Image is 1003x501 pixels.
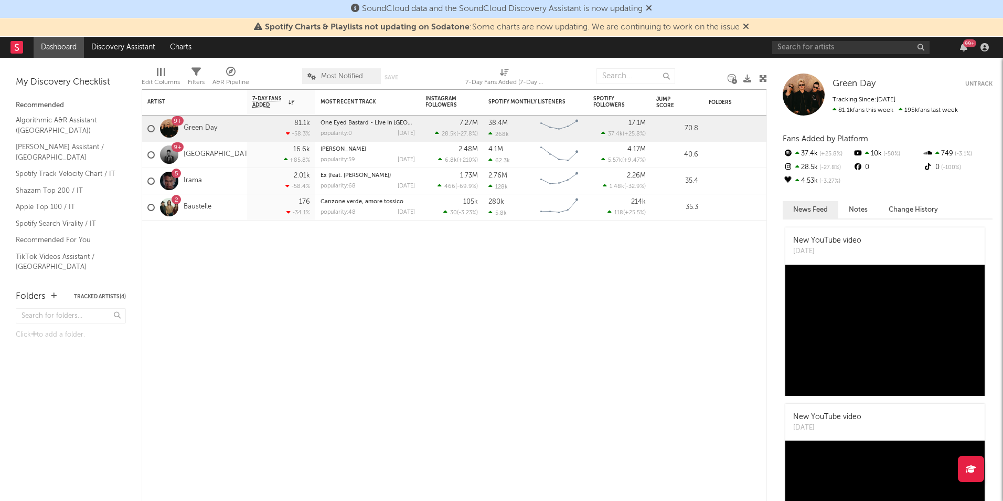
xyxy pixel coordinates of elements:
div: 81.1k [294,120,310,127]
svg: Chart title [536,116,583,142]
span: 6.8k [445,158,457,163]
span: +9.47 % [624,158,644,163]
input: Search... [596,68,675,84]
span: -69.9 % [457,184,476,190]
svg: Chart title [536,194,583,221]
div: -34.1 % [286,209,310,216]
a: Dashboard [34,37,84,58]
div: 37.4k [783,147,852,161]
a: Spotify Search Virality / IT [16,218,115,229]
span: -100 % [940,165,961,171]
div: ( ) [601,156,646,163]
div: Canzone verde, amore tossico [321,199,415,205]
span: 118 [614,210,623,216]
div: Edit Columns [142,76,180,89]
div: ( ) [607,209,646,216]
button: Save [385,75,398,80]
input: Search for artists [772,41,930,54]
span: -3.23 % [458,210,476,216]
span: 81.1k fans this week [833,107,893,113]
div: 70.8 [656,122,698,135]
button: Change History [878,201,948,218]
div: ( ) [438,156,478,163]
a: Ex (feat. [PERSON_NAME]) [321,173,391,179]
span: 28.5k [442,131,456,137]
div: 280k [488,199,504,205]
div: [DATE] [398,210,415,215]
div: 1.73M [460,172,478,179]
a: Apple Top 100 / IT [16,201,115,213]
a: Shazam Top 200 / IT [16,185,115,196]
div: 16.6k [293,146,310,153]
div: 7.27M [460,120,478,127]
a: One Eyed Bastard - Live In [GEOGRAPHIC_DATA] [321,120,453,126]
svg: Chart title [536,142,583,168]
div: 17.1M [628,120,646,127]
svg: Chart title [536,168,583,194]
button: Tracked Artists(4) [74,294,126,299]
button: Untrack [965,79,993,89]
span: -32.9 % [626,184,644,190]
span: 1.48k [610,184,624,190]
div: 105k [463,199,478,205]
div: 0 [923,161,993,174]
div: [DATE] [398,131,415,137]
div: Spotify Monthly Listeners [488,99,567,105]
div: ( ) [435,130,478,137]
a: Canzone verde, amore tossico [321,199,403,205]
span: 30 [450,210,457,216]
div: Folders [709,99,787,106]
div: [DATE] [793,246,861,257]
button: 99+ [960,43,967,51]
span: Tracking Since: [DATE] [833,97,895,103]
div: [DATE] [398,157,415,163]
span: +25.5 % [625,210,644,216]
span: Most Notified [321,73,363,80]
span: 5.57k [608,158,622,163]
div: ( ) [601,130,646,137]
div: Recommended [16,99,126,112]
span: -3.1 % [953,151,972,157]
div: 2.76M [488,172,507,179]
div: 99 + [963,39,976,47]
button: News Feed [783,201,838,218]
span: -3.27 % [818,179,840,184]
div: New YouTube video [793,412,861,423]
a: Charts [163,37,199,58]
div: 35.4 [656,175,698,187]
span: -50 % [882,151,900,157]
div: 62.3k [488,157,510,164]
span: Fans Added by Platform [783,135,868,143]
a: Discovery Assistant [84,37,163,58]
div: popularity: 0 [321,131,352,137]
span: Green Day [833,79,876,88]
div: Filters [188,76,205,89]
span: +25.8 % [624,131,644,137]
a: Green Day [184,124,217,133]
div: 4.1M [488,146,503,153]
span: 466 [444,184,455,190]
div: Spotify Followers [593,96,630,108]
div: 38.4M [488,120,508,127]
div: 128k [488,183,508,190]
a: Baustelle [184,203,211,212]
span: Dismiss [646,5,652,13]
div: Click to add a folder. [16,329,126,341]
div: Filters [188,63,205,93]
div: Folders [16,290,46,303]
a: TikTok Videos Assistant / [GEOGRAPHIC_DATA] [16,251,115,273]
div: 4.53k [783,174,852,188]
div: 4.17M [627,146,646,153]
a: Recommended For You [16,234,115,246]
div: 2.26M [627,172,646,179]
div: My Discovery Checklist [16,76,126,89]
div: Ex (feat. Elodie) [321,173,415,179]
span: SoundCloud data and the SoundCloud Discovery Assistant is now updating [362,5,643,13]
span: +25.8 % [818,151,842,157]
span: 7-Day Fans Added [252,96,286,108]
div: [DATE] [398,183,415,189]
div: ( ) [438,183,478,190]
div: Instagram Followers [425,96,462,108]
div: 176 [299,199,310,205]
a: [GEOGRAPHIC_DATA] [184,150,254,159]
